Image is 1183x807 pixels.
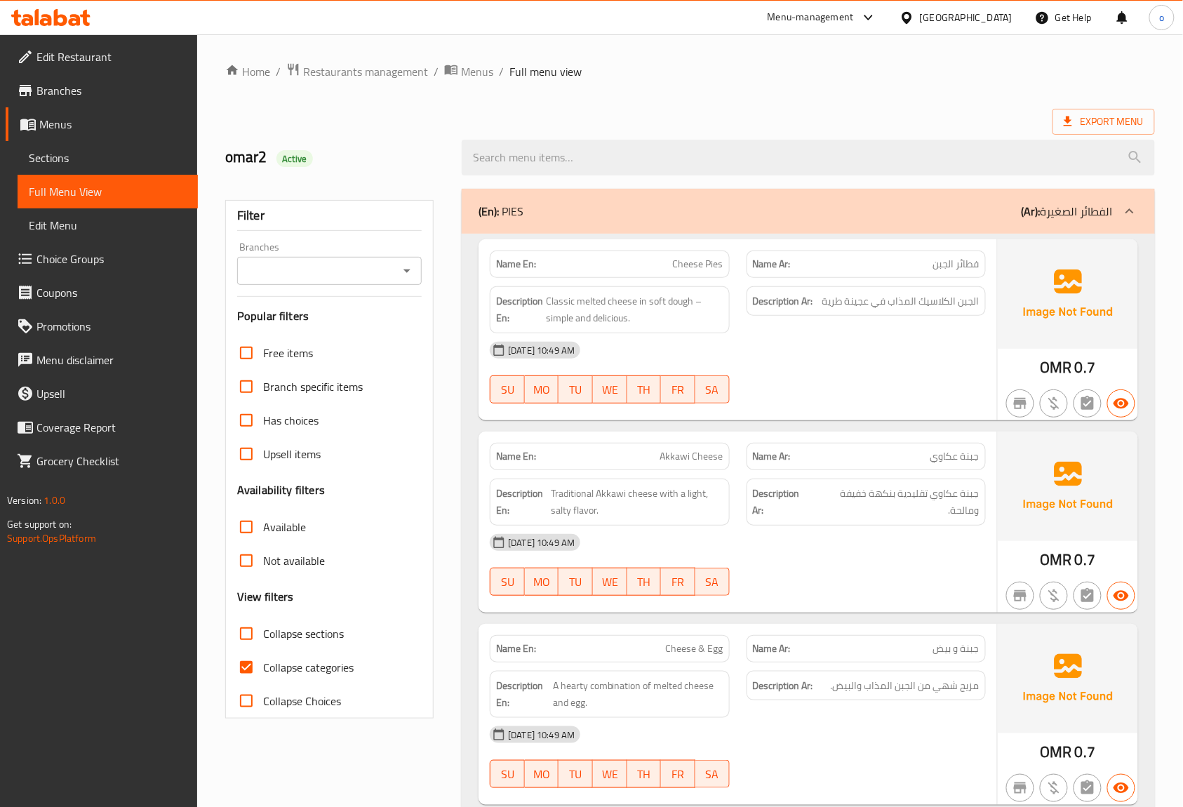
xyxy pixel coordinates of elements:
[39,116,187,133] span: Menus
[822,293,980,310] span: الجبن الكلاسيك المذاب في عجينة طرية
[701,572,724,592] span: SA
[502,728,580,742] span: [DATE] 10:49 AM
[36,419,187,436] span: Coverage Report
[36,385,187,402] span: Upsell
[559,568,593,596] button: TU
[496,764,519,785] span: SU
[36,453,187,469] span: Grocery Checklist
[530,380,554,400] span: MO
[633,380,656,400] span: TH
[814,485,980,519] span: جبنة عكاوي تقليدية بنكهة خفيفة ومالحة.
[667,572,690,592] span: FR
[998,239,1138,349] img: Ae5nvW7+0k+MAAAAAElFTkSuQmCC
[673,257,723,272] span: Cheese Pies
[753,677,813,695] strong: Description Ar:
[1022,203,1113,220] p: الفطائر الصغيرة
[36,352,187,368] span: Menu disclaimer
[920,10,1012,25] div: [GEOGRAPHIC_DATA]
[701,380,724,400] span: SA
[237,589,294,605] h3: View filters
[7,491,41,509] span: Version:
[1159,10,1164,25] span: o
[627,760,662,788] button: TH
[627,375,662,403] button: TH
[263,693,341,709] span: Collapse Choices
[6,343,198,377] a: Menu disclaimer
[490,375,525,403] button: SU
[525,375,559,403] button: MO
[1041,738,1072,766] span: OMR
[6,107,198,141] a: Menus
[18,141,198,175] a: Sections
[225,63,270,80] a: Home
[559,760,593,788] button: TU
[559,375,593,403] button: TU
[29,217,187,234] span: Edit Menu
[479,203,523,220] p: PIES
[237,201,422,231] div: Filter
[461,63,493,80] span: Menus
[1075,354,1095,381] span: 0.7
[286,62,428,81] a: Restaurants management
[666,641,723,656] span: Cheese & Egg
[509,63,582,80] span: Full menu view
[1040,582,1068,610] button: Purchased item
[593,760,627,788] button: WE
[753,293,813,310] strong: Description Ar:
[599,764,622,785] span: WE
[6,40,198,74] a: Edit Restaurant
[502,344,580,357] span: [DATE] 10:49 AM
[530,764,554,785] span: MO
[768,9,854,26] div: Menu-management
[667,380,690,400] span: FR
[6,276,198,309] a: Coupons
[695,760,730,788] button: SA
[276,63,281,80] li: /
[1064,113,1144,131] span: Export Menu
[1041,546,1072,573] span: OMR
[263,519,306,535] span: Available
[496,449,536,464] strong: Name En:
[1052,109,1155,135] span: Export Menu
[564,572,587,592] span: TU
[479,201,499,222] b: (En):
[263,446,321,462] span: Upsell items
[530,572,554,592] span: MO
[303,63,428,80] span: Restaurants management
[263,552,325,569] span: Not available
[496,293,543,327] strong: Description En:
[7,515,72,533] span: Get support on:
[1074,582,1102,610] button: Not has choices
[434,63,439,80] li: /
[593,375,627,403] button: WE
[36,284,187,301] span: Coupons
[633,764,656,785] span: TH
[263,378,363,395] span: Branch specific items
[36,318,187,335] span: Promotions
[599,572,622,592] span: WE
[496,677,550,712] strong: Description En:
[1006,774,1034,802] button: Not branch specific item
[1006,582,1034,610] button: Not branch specific item
[6,242,198,276] a: Choice Groups
[276,150,313,167] div: Active
[599,380,622,400] span: WE
[6,377,198,411] a: Upsell
[462,140,1155,175] input: search
[753,485,811,519] strong: Description Ar:
[998,624,1138,733] img: Ae5nvW7+0k+MAAAAAElFTkSuQmCC
[1022,201,1041,222] b: (Ar):
[496,485,548,519] strong: Description En:
[1107,774,1135,802] button: Available
[1107,582,1135,610] button: Available
[1075,738,1095,766] span: 0.7
[753,641,791,656] strong: Name Ar:
[1074,774,1102,802] button: Not has choices
[18,208,198,242] a: Edit Menu
[263,345,313,361] span: Free items
[753,449,791,464] strong: Name Ar:
[496,641,536,656] strong: Name En:
[29,183,187,200] span: Full Menu View
[6,74,198,107] a: Branches
[525,760,559,788] button: MO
